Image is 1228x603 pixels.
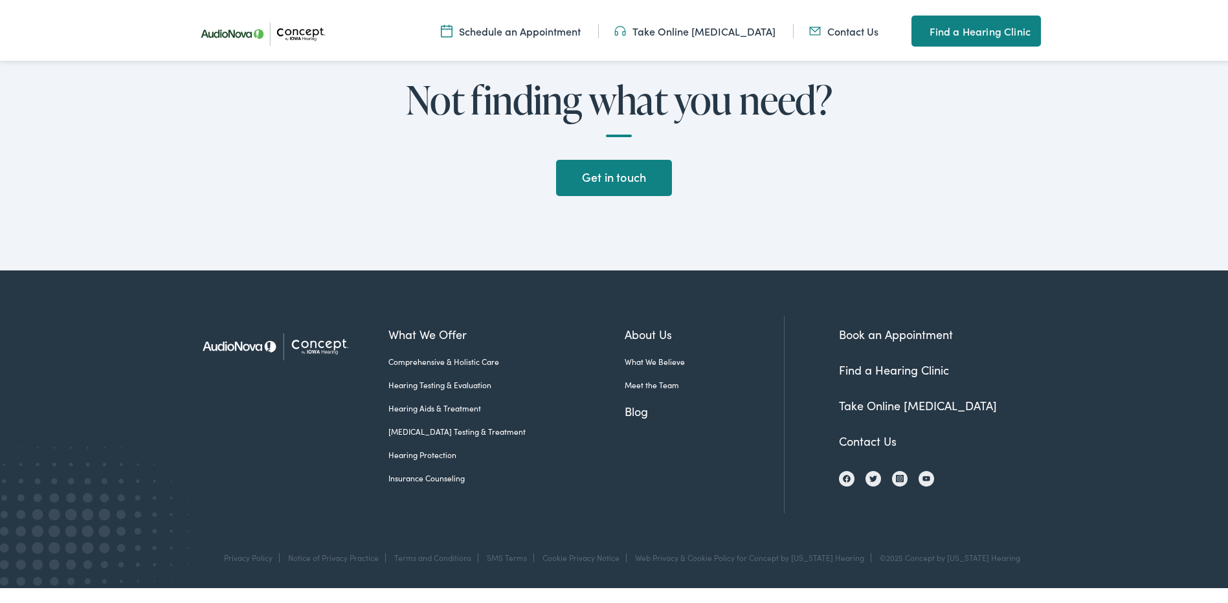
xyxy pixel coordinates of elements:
a: Cookie Privacy Notice [542,549,620,560]
a: Take Online [MEDICAL_DATA] [614,21,776,36]
a: Meet the Team [625,377,784,388]
img: YouTube [922,472,930,479]
a: Hearing Testing & Evaluation [388,377,625,388]
a: Find a Hearing Clinic [911,13,1041,44]
a: About Us [625,323,784,340]
a: Book an Appointment [839,323,953,340]
a: Contact Us [809,21,878,36]
a: Web Privacy & Cookie Policy for Concept by [US_STATE] Hearing [635,549,864,560]
a: Schedule an Appointment [441,21,581,36]
a: Get in touch [556,157,671,193]
a: Contact Us [839,430,897,446]
div: ©2025 Concept by [US_STATE] Hearing [873,551,1020,560]
a: Hearing Protection [388,446,625,458]
a: Privacy Policy [224,549,273,560]
img: Concept by Iowa Hearing [192,313,366,375]
a: Find a Hearing Clinic [839,359,949,375]
img: utility icon [809,21,821,36]
a: Notice of Privacy Practice [288,549,379,560]
a: What We Offer [388,323,625,340]
a: Insurance Counseling [388,470,625,481]
a: Take Online [MEDICAL_DATA] [839,395,997,411]
img: utility icon [614,21,626,36]
a: SMS Terms [487,549,527,560]
a: Comprehensive & Holistic Care [388,353,625,365]
img: utility icon [911,21,923,36]
a: What We Believe [625,353,784,365]
a: [MEDICAL_DATA] Testing & Treatment [388,423,625,435]
img: Twitter [869,472,877,480]
a: Hearing Aids & Treatment [388,400,625,411]
img: Instagram [896,472,904,481]
a: Blog [625,400,784,417]
img: A calendar icon to schedule an appointment at Concept by Iowa Hearing. [441,21,452,36]
img: Facebook icon, indicating the presence of the site or brand on the social media platform. [843,472,851,480]
a: Terms and Conditions [394,549,471,560]
h2: Not finding what you need? [386,76,852,135]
